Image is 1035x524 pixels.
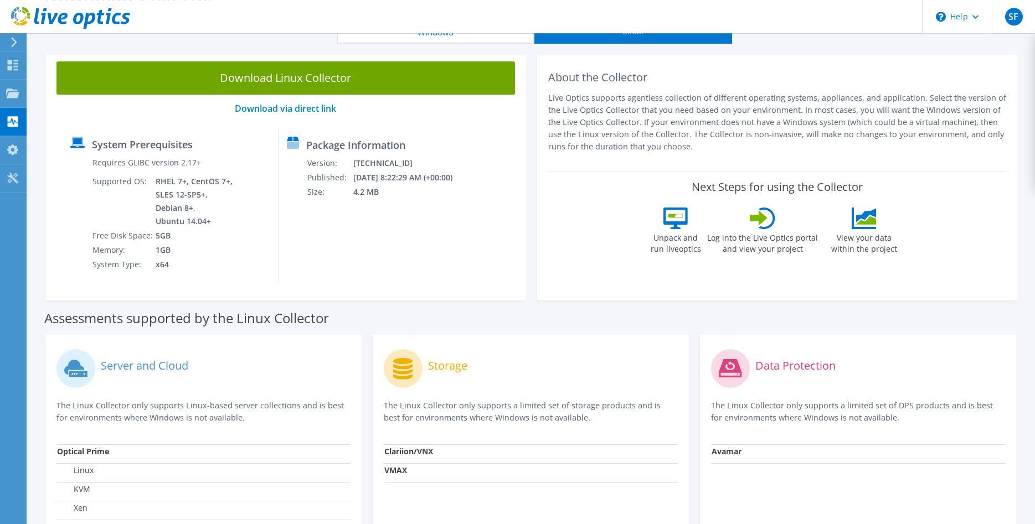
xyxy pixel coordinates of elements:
a: Download via direct link [235,102,336,115]
td: [TECHNICAL_ID] [353,156,467,170]
label: System Prerequisites [92,139,193,150]
strong: VMAX [384,465,407,475]
label: KVM [57,484,90,495]
label: Requires GLIBC version 2.17+ [92,157,201,168]
p: The Linux Collector only supports Linux-based server collections and is best for environments whe... [56,400,351,424]
td: 4.2 MB [353,185,467,199]
td: x64 [155,257,235,272]
label: Xen [57,502,87,513]
label: Server and Cloud [101,360,188,371]
label: Data Protection [755,360,836,371]
td: RHEL 7+, CentOS 7+, SLES 12-SP5+, Debian 8+, Ubuntu 14.04+ [155,174,235,229]
p: Live Optics supports agentless collection of different operating systems, appliances, and applica... [548,92,1007,153]
strong: Clariion/VNX [384,446,433,456]
td: 5GB [155,229,235,243]
svg: \n [936,12,946,22]
strong: Optical Prime [57,446,109,456]
td: Supported OS: [92,174,155,229]
p: The Linux Collector only supports a limited set of storage products and is best for environments ... [384,400,678,424]
td: 1GB [155,243,235,257]
strong: Avamar [712,446,742,456]
td: Published: [307,170,353,185]
td: Free Disk Space: [92,229,155,243]
h2: About the Collector [548,71,1007,84]
label: Unpack and run liveoptics [650,229,701,255]
label: Next Steps for using the Collector [692,180,863,194]
td: Memory: [92,243,155,257]
span: SF [1005,8,1023,25]
td: Version: [307,156,353,170]
a: Download Linux Collector [56,61,515,95]
td: Size: [307,185,353,199]
label: Storage [428,360,467,371]
label: Log into the Live Optics portal and view your project [707,229,818,255]
label: Linux [57,465,94,476]
label: Assessments supported by the Linux Collector [44,313,329,324]
p: The Linux Collector only supports a limited set of DPS products and is best for environments wher... [711,400,1005,424]
label: Package Information [306,139,405,151]
td: System Type: [92,257,155,272]
label: View your data within the project [824,229,904,255]
td: [DATE] 8:22:29 AM (+00:00) [353,170,467,185]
